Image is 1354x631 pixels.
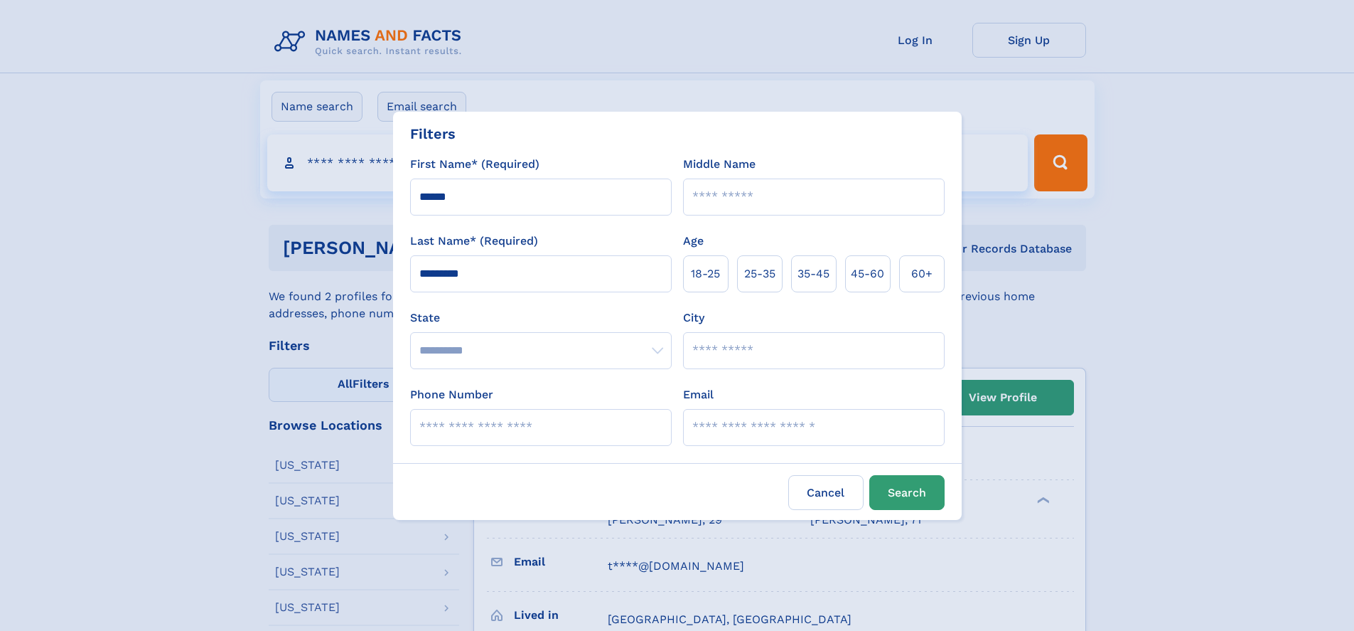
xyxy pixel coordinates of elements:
label: State [410,309,672,327]
label: Email [683,386,714,403]
span: 60+ [911,265,933,282]
label: Cancel [788,475,864,510]
span: 25‑35 [744,265,775,282]
label: Last Name* (Required) [410,233,538,250]
label: Age [683,233,704,250]
label: First Name* (Required) [410,156,539,173]
span: 18‑25 [691,265,720,282]
label: Middle Name [683,156,756,173]
label: City [683,309,704,327]
label: Phone Number [410,386,493,403]
div: Filters [410,123,456,144]
span: 35‑45 [797,265,829,282]
button: Search [869,475,945,510]
span: 45‑60 [851,265,884,282]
